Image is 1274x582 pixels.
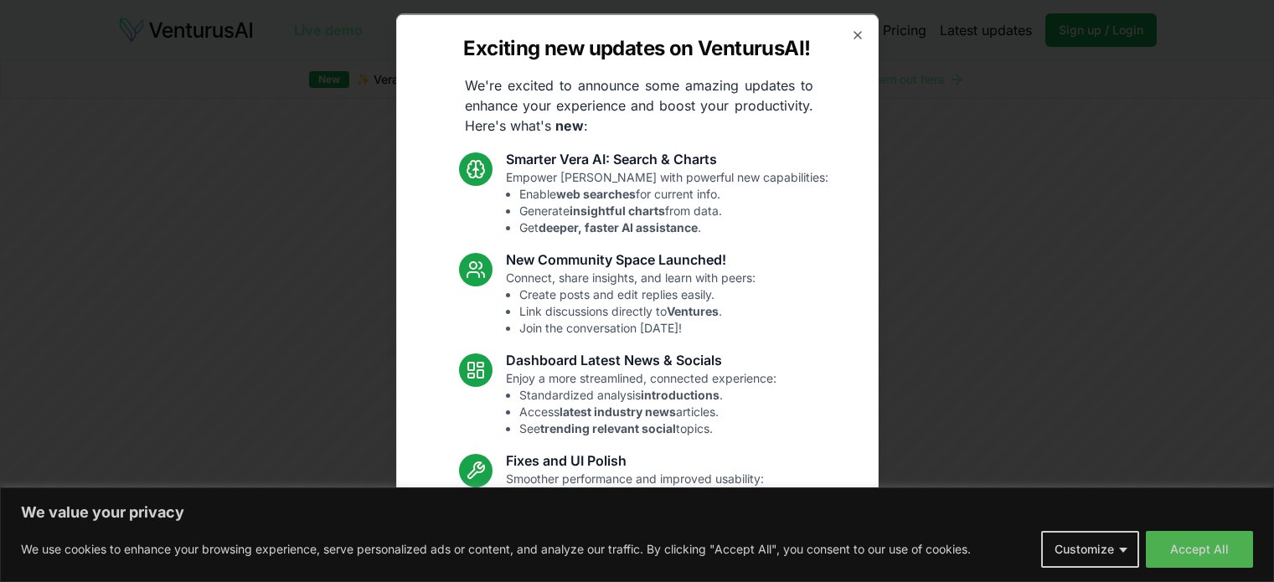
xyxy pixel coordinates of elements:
strong: insightful charts [570,203,665,217]
h3: Dashboard Latest News & Socials [506,349,776,369]
h3: Fixes and UI Polish [506,450,764,470]
li: Link discussions directly to . [519,302,756,319]
li: Access articles. [519,403,776,420]
strong: new [555,116,584,133]
li: Enable for current info. [519,185,828,202]
strong: trending relevant social [540,420,676,435]
strong: latest industry news [560,404,676,418]
p: Smoother performance and improved usability: [506,470,764,537]
li: Create posts and edit replies easily. [519,286,756,302]
li: Generate from data. [519,202,828,219]
h3: Smarter Vera AI: Search & Charts [506,148,828,168]
strong: deeper, faster AI assistance [539,219,698,234]
li: Enhanced overall UI consistency. [519,520,764,537]
p: Empower [PERSON_NAME] with powerful new capabilities: [506,168,828,235]
li: Join the conversation [DATE]! [519,319,756,336]
li: See topics. [519,420,776,436]
h2: Exciting new updates on VenturusAI! [463,34,810,61]
p: We're excited to announce some amazing updates to enhance your experience and boost your producti... [451,75,827,135]
strong: web searches [556,186,636,200]
li: Resolved Vera chart loading issue. [519,487,764,503]
p: Connect, share insights, and learn with peers: [506,269,756,336]
li: Standardized analysis . [519,386,776,403]
h3: New Community Space Launched! [506,249,756,269]
strong: Ventures [667,303,719,317]
strong: introductions [641,387,720,401]
p: Enjoy a more streamlined, connected experience: [506,369,776,436]
li: Get . [519,219,828,235]
li: Fixed mobile chat & sidebar glitches. [519,503,764,520]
